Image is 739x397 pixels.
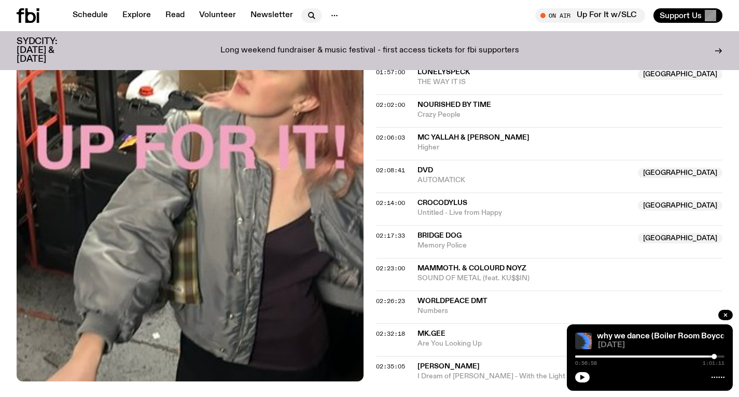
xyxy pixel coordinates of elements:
[417,175,632,185] span: AUTOMATICK
[417,167,433,174] span: DVD
[417,101,491,108] span: Nourished By Time
[244,8,299,23] a: Newsletter
[417,69,470,76] span: Lonelyspeck
[376,231,405,240] span: 02:17:33
[376,330,405,338] span: 02:32:18
[514,332,734,340] a: Race Matters / This is why we dance (Boiler Room Boycott)
[376,297,405,305] span: 02:26:23
[417,339,723,349] span: Are You Looking Up
[417,77,632,87] span: THE WAY IT IS
[653,8,722,23] button: Support Us
[417,110,723,120] span: Crazy People
[598,341,724,349] span: [DATE]
[417,306,723,316] span: Numbers
[417,134,529,141] span: MC Yallah & [PERSON_NAME]
[417,232,462,239] span: Bridge Dog
[116,8,157,23] a: Explore
[417,372,723,381] span: I Dream of [PERSON_NAME] - With the Light Brown Hair
[220,46,519,56] p: Long weekend fundraiser & music festival - first access tickets for fbi supporters
[66,8,114,23] a: Schedule
[417,265,526,272] span: MAMMOTH. & COLOURD NOYZ
[376,362,405,371] span: 02:35:05
[417,297,487,305] span: Worldpeace DMT
[417,241,632,251] span: Memory Police
[417,143,723,153] span: Higher
[193,8,242,23] a: Volunteer
[376,199,405,207] span: 02:14:00
[376,133,405,142] span: 02:06:03
[660,11,702,20] span: Support Us
[376,68,405,76] span: 01:57:00
[417,363,480,370] span: [PERSON_NAME]
[417,330,445,337] span: Mk.gee
[376,264,405,272] span: 02:23:00
[417,199,467,207] span: Crocodylus
[417,273,723,283] span: SOUND OF METAL (feat. KU$$IN)
[638,200,722,211] span: [GEOGRAPHIC_DATA]
[575,333,592,349] img: A spectral view of a waveform, warped and glitched
[159,8,191,23] a: Read
[638,168,722,178] span: [GEOGRAPHIC_DATA]
[376,101,405,109] span: 02:02:00
[417,208,632,218] span: Untitled - Live from Happy
[535,8,645,23] button: On AirUp For It w/SLC
[575,361,597,366] span: 0:56:58
[703,361,724,366] span: 1:01:11
[17,37,83,64] h3: SYDCITY: [DATE] & [DATE]
[638,233,722,243] span: [GEOGRAPHIC_DATA]
[376,166,405,174] span: 02:08:41
[638,70,722,80] span: [GEOGRAPHIC_DATA]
